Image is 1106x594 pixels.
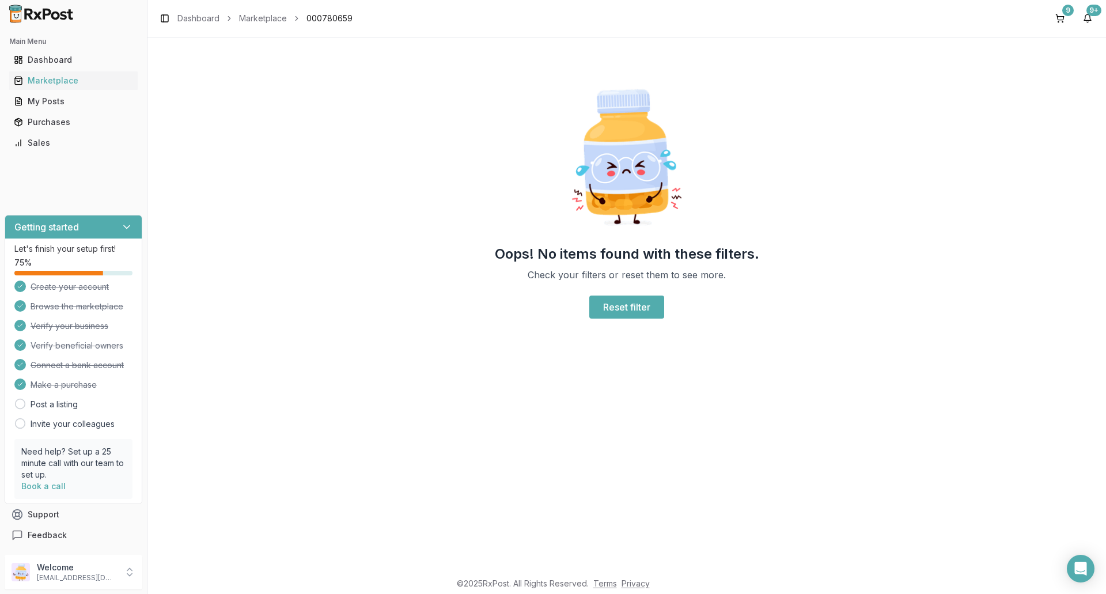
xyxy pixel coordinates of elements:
p: Let's finish your setup first! [14,243,132,255]
span: Make a purchase [31,379,97,391]
a: Privacy [622,578,650,588]
button: Marketplace [5,71,142,90]
h3: Getting started [14,220,79,234]
span: Connect a bank account [31,360,124,371]
button: Purchases [5,113,142,131]
h2: Oops! No items found with these filters. [495,245,759,263]
p: [EMAIL_ADDRESS][DOMAIN_NAME] [37,573,117,582]
a: My Posts [9,91,138,112]
button: Feedback [5,525,142,546]
span: Feedback [28,529,67,541]
a: Sales [9,133,138,153]
div: My Posts [14,96,133,107]
a: Purchases [9,112,138,133]
img: Sad Pill Bottle [553,84,700,231]
button: Support [5,504,142,525]
button: Dashboard [5,51,142,69]
button: My Posts [5,92,142,111]
span: Browse the marketplace [31,301,123,312]
div: Marketplace [14,75,133,86]
a: Invite your colleagues [31,418,115,430]
h2: Main Menu [9,37,138,46]
span: Verify beneficial owners [31,340,123,351]
nav: breadcrumb [177,13,353,24]
button: 9 [1051,9,1069,28]
button: 9+ [1078,9,1097,28]
p: Need help? Set up a 25 minute call with our team to set up. [21,446,126,481]
a: Dashboard [177,13,219,24]
span: Create your account [31,281,109,293]
div: Dashboard [14,54,133,66]
a: Dashboard [9,50,138,70]
p: Check your filters or reset them to see more. [528,268,726,282]
div: Purchases [14,116,133,128]
p: Welcome [37,562,117,573]
img: RxPost Logo [5,5,78,23]
span: 000780659 [306,13,353,24]
a: Terms [593,578,617,588]
div: 9+ [1086,5,1101,16]
div: Open Intercom Messenger [1067,555,1094,582]
a: Reset filter [589,296,664,319]
span: 75 % [14,257,32,268]
div: 9 [1062,5,1074,16]
span: Verify your business [31,320,108,332]
div: Sales [14,137,133,149]
a: Marketplace [9,70,138,91]
a: Book a call [21,481,66,491]
a: Marketplace [239,13,287,24]
a: Post a listing [31,399,78,410]
img: User avatar [12,563,30,581]
button: Sales [5,134,142,152]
